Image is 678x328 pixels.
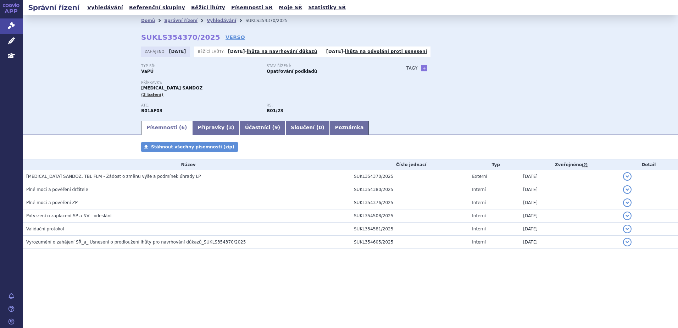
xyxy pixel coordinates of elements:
[141,81,392,85] p: Přípravky:
[198,49,226,54] span: Běžící lhůty:
[26,240,246,245] span: Vyrozumění o zahájení SŘ_a_ Usnesení o prodloužení lhůty pro navrhování důkazů_SUKLS354370/2025
[519,236,619,249] td: [DATE]
[623,198,632,207] button: detail
[519,170,619,183] td: [DATE]
[181,125,185,130] span: 6
[141,86,202,91] span: [MEDICAL_DATA] SANDOZ
[623,238,632,246] button: detail
[345,49,427,54] a: lhůta na odvolání proti usnesení
[350,183,468,196] td: SUKL354380/2025
[141,33,220,42] strong: SUKLS354370/2025
[330,121,369,135] a: Poznámka
[318,125,322,130] span: 0
[623,172,632,181] button: detail
[267,108,283,113] strong: gatrany a xabany vyšší síly
[26,200,78,205] span: Plné moci a pověření ZP
[169,49,186,54] strong: [DATE]
[472,213,486,218] span: Interní
[619,159,678,170] th: Detail
[141,69,154,74] strong: VaPÚ
[141,18,155,23] a: Domů
[350,159,468,170] th: Číslo jednací
[472,240,486,245] span: Interní
[240,121,285,135] a: Účastníci (9)
[519,183,619,196] td: [DATE]
[141,64,260,68] p: Typ SŘ:
[582,163,588,168] abbr: (?)
[141,108,162,113] strong: EDOXABAN
[228,49,245,54] strong: [DATE]
[468,159,519,170] th: Typ
[23,159,350,170] th: Název
[472,226,486,231] span: Interní
[326,49,343,54] strong: [DATE]
[406,64,418,72] h3: Tagy
[326,49,427,54] p: -
[247,49,317,54] a: lhůta na navrhování důkazů
[350,170,468,183] td: SUKL354370/2025
[285,121,329,135] a: Sloučení (0)
[26,187,88,192] span: Plné moci a pověření držitele
[519,223,619,236] td: [DATE]
[277,3,304,12] a: Moje SŘ
[26,213,111,218] span: Potvrzení o zaplacení SP a NV - odeslání
[350,196,468,209] td: SUKL354376/2025
[26,174,201,179] span: EDOXABAN SANDOZ, TBL FLM - Žádost o změnu výše a podmínek úhrady LP
[192,121,239,135] a: Přípravky (3)
[228,49,317,54] p: -
[189,3,227,12] a: Běžící lhůty
[472,200,486,205] span: Interní
[226,34,245,41] a: VERSO
[141,92,163,97] span: (3 balení)
[623,225,632,233] button: detail
[85,3,125,12] a: Vyhledávání
[207,18,236,23] a: Vyhledávání
[274,125,278,130] span: 9
[350,209,468,223] td: SUKL354508/2025
[472,174,487,179] span: Externí
[623,185,632,194] button: detail
[519,159,619,170] th: Zveřejněno
[623,212,632,220] button: detail
[267,69,317,74] strong: Opatřování podkladů
[141,142,238,152] a: Stáhnout všechny písemnosti (zip)
[145,49,167,54] span: Zahájeno:
[127,3,187,12] a: Referenční skupiny
[350,236,468,249] td: SUKL354605/2025
[23,2,85,12] h2: Správní řízení
[267,103,385,108] p: RS:
[26,226,64,231] span: Validační protokol
[519,196,619,209] td: [DATE]
[306,3,348,12] a: Statistiky SŘ
[245,15,297,26] li: SUKLS354370/2025
[229,3,275,12] a: Písemnosti SŘ
[229,125,232,130] span: 3
[164,18,198,23] a: Správní řízení
[519,209,619,223] td: [DATE]
[421,65,427,71] a: +
[350,223,468,236] td: SUKL354581/2025
[141,103,260,108] p: ATC:
[141,121,192,135] a: Písemnosti (6)
[267,64,385,68] p: Stav řízení:
[472,187,486,192] span: Interní
[151,144,234,149] span: Stáhnout všechny písemnosti (zip)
